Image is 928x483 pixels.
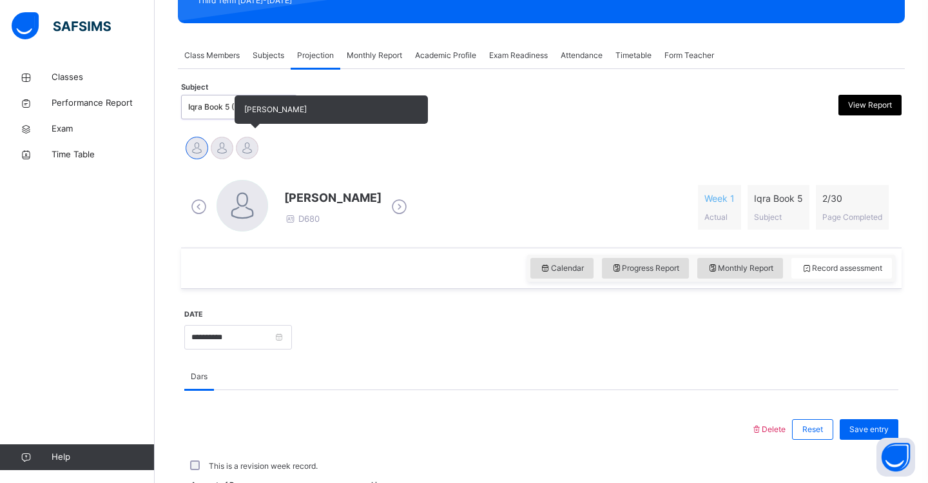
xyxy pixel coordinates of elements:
[754,212,782,222] span: Subject
[848,99,892,111] span: View Report
[561,50,603,61] span: Attendance
[801,262,882,274] span: Record assessment
[704,212,728,222] span: Actual
[52,148,155,161] span: Time Table
[802,424,823,435] span: Reset
[876,438,915,477] button: Open asap
[209,460,318,472] label: This is a revision week record.
[184,310,203,320] label: Date
[754,192,803,205] span: Iqra Book 5
[415,50,476,61] span: Academic Profile
[297,50,334,61] span: Projection
[253,50,284,61] span: Subjects
[540,262,584,274] span: Calendar
[284,189,382,206] span: [PERSON_NAME]
[52,71,155,84] span: Classes
[489,50,548,61] span: Exam Readiness
[822,212,882,222] span: Page Completed
[52,123,155,135] span: Exam
[615,50,652,61] span: Timetable
[849,424,889,435] span: Save entry
[181,82,208,93] span: Subject
[52,451,154,464] span: Help
[612,262,680,274] span: Progress Report
[184,50,240,61] span: Class Members
[704,192,735,205] span: Week 1
[191,371,208,382] span: Dars
[664,50,714,61] span: Form Teacher
[52,97,155,110] span: Performance Report
[12,12,111,39] img: safsims
[244,104,307,114] span: [PERSON_NAME]
[347,50,402,61] span: Monthly Report
[751,424,786,434] span: Delete
[284,213,320,224] span: D680
[822,192,882,205] span: 2 / 30
[707,262,773,274] span: Monthly Report
[188,101,273,113] div: Iqra Book 5 (005)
